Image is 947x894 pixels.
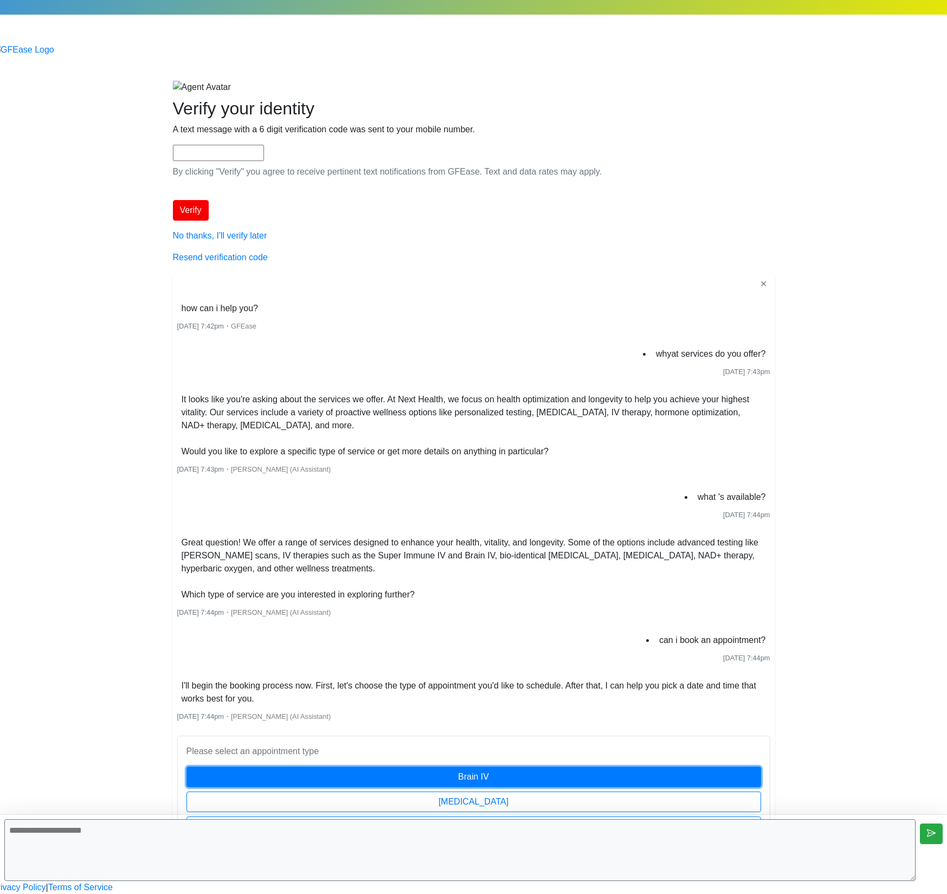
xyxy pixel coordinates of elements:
span: [PERSON_NAME] (AI Assistant) [231,712,331,721]
button: [MEDICAL_DATA] [186,792,761,812]
span: [DATE] 7:44pm [723,511,770,519]
span: [DATE] 7:44pm [177,608,224,616]
button: Verify [173,200,209,221]
span: [DATE] 7:42pm [177,322,224,330]
span: [PERSON_NAME] (AI Assistant) [231,608,331,616]
li: whyat services do you offer? [652,345,770,363]
small: ・ [177,608,331,616]
span: [DATE] 7:44pm [177,712,224,721]
p: A text message with a 6 digit verification code was sent to your mobile number. [173,123,775,136]
span: GFEase [231,322,256,330]
a: No thanks, I'll verify later [173,231,267,240]
li: can i book an appointment? [655,632,770,649]
li: It looks like you're asking about the services we offer. At Next Health, we focus on health optim... [177,391,770,460]
span: [DATE] 7:43pm [177,465,224,473]
small: ・ [177,465,331,473]
span: [DATE] 7:44pm [723,654,770,662]
img: Agent Avatar [173,81,231,94]
li: how can i help you? [177,300,262,317]
p: By clicking "Verify" you agree to receive pertinent text notifications from GFEase. Text and data... [173,165,775,178]
button: ✕ [757,277,770,291]
a: Resend verification code [173,253,268,262]
p: Please select an appointment type [186,745,761,758]
button: Brain IV [186,767,761,787]
span: [PERSON_NAME] (AI Assistant) [231,465,331,473]
li: what 's available? [693,488,770,506]
small: ・ [177,322,256,330]
h2: Verify your identity [173,98,775,119]
small: ・ [177,712,331,721]
li: I'll begin the booking process now. First, let's choose the type of appointment you'd like to sch... [177,677,770,708]
li: Great question! We offer a range of services designed to enhance your health, vitality, and longe... [177,534,770,603]
span: [DATE] 7:43pm [723,368,770,376]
